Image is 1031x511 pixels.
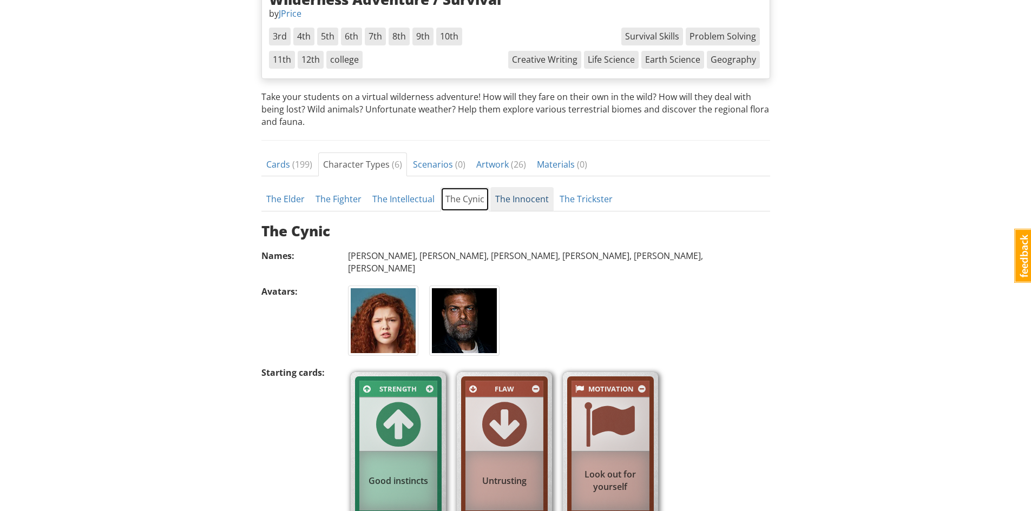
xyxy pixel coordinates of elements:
[311,187,366,211] a: The Fighter
[373,383,424,395] div: Strength
[269,51,295,69] span: 11th
[537,158,587,170] span: Materials
[586,383,636,395] div: Motivation
[572,463,649,499] div: Look out for yourself
[641,51,704,69] span: Earth Science
[432,288,497,353] img: zlyyj0vcun7fkh3bmjzu.jpg
[441,187,489,211] a: The Cynic
[266,158,312,170] span: Cards
[511,158,526,170] span: ( 26 )
[261,187,310,211] a: The Elder
[269,8,763,20] p: by
[298,51,324,69] span: 12th
[348,250,770,275] div: [PERSON_NAME], [PERSON_NAME], [PERSON_NAME], [PERSON_NAME], [PERSON_NAME], [PERSON_NAME]
[292,158,312,170] span: ( 199 )
[686,28,760,45] span: Problem Solving
[261,367,343,379] div: Starting cards:
[365,28,386,45] span: 7th
[261,223,770,239] h3: The Cynic
[577,158,587,170] span: ( 0 )
[279,8,301,19] a: JPrice
[317,28,338,45] span: 5th
[465,469,543,493] div: Untrusting
[261,250,343,262] div: Names:
[413,158,465,170] span: Scenarios
[436,28,462,45] span: 10th
[584,51,639,69] span: Life Science
[508,51,581,69] span: Creative Writing
[707,51,760,69] span: Geography
[389,28,410,45] span: 8th
[326,51,363,69] span: college
[455,158,465,170] span: ( 0 )
[555,187,618,211] a: The Trickster
[359,469,437,493] div: Good instincts
[479,383,530,395] div: Flaw
[269,28,291,45] span: 3rd
[367,187,439,211] a: The Intellectual
[490,187,554,211] a: The Innocent
[621,28,683,45] span: Survival Skills
[476,158,526,170] span: Artwork
[392,158,402,170] span: ( 6 )
[261,91,770,128] p: Take your students on a virtual wilderness adventure! How will they fare on their own in the wild...
[412,28,434,45] span: 9th
[261,286,343,298] div: Avatars:
[341,28,362,45] span: 6th
[351,288,416,353] img: dsnnof8kxhyyvzfiqrds.jpg
[323,158,402,170] span: Character Types
[293,28,314,45] span: 4th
